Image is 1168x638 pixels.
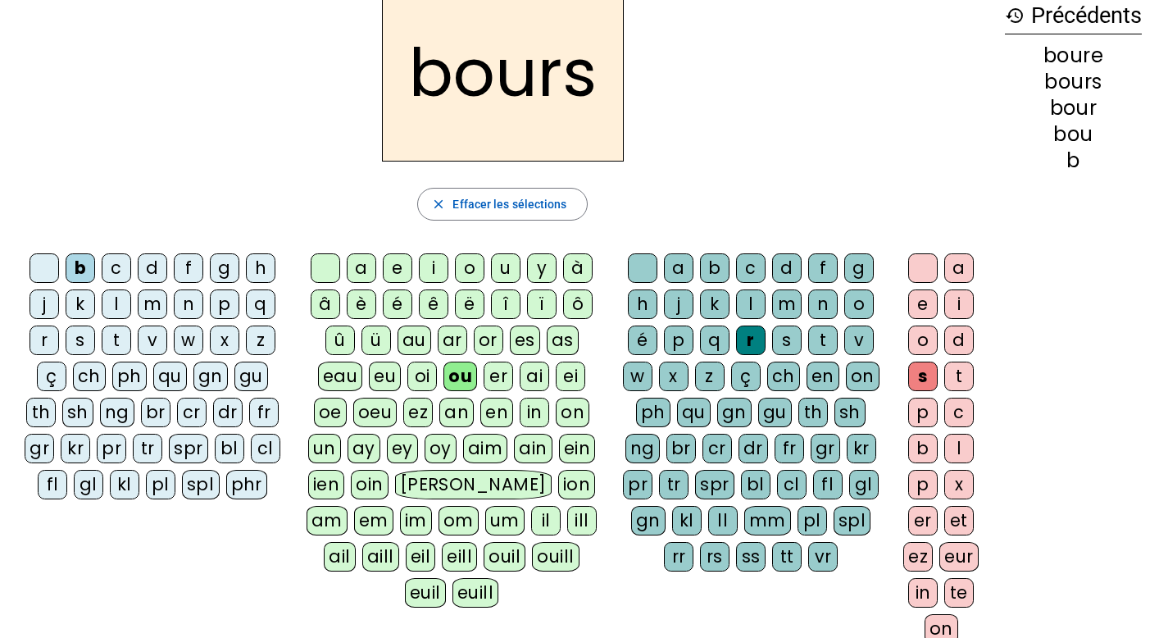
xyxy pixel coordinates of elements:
div: fl [813,470,843,499]
div: in [908,578,938,608]
div: p [908,398,938,427]
div: im [400,506,432,535]
div: h [628,289,657,319]
div: mm [744,506,791,535]
div: p [210,289,239,319]
div: bours [1005,72,1142,92]
div: ouil [484,542,525,572]
div: es [510,326,540,355]
div: ng [625,434,660,463]
div: ê [419,289,448,319]
div: oe [314,398,347,427]
div: ss [736,542,766,572]
span: Effacer les sélections [452,194,566,214]
div: cr [702,434,732,463]
div: vr [808,542,838,572]
div: q [700,326,729,355]
div: o [455,253,484,283]
div: ç [731,362,761,391]
div: tr [659,470,689,499]
div: y [527,253,557,283]
div: fl [38,470,67,499]
div: eau [318,362,363,391]
div: am [307,506,348,535]
div: l [736,289,766,319]
div: b [700,253,729,283]
div: ei [556,362,585,391]
div: aim [463,434,508,463]
div: b [66,253,95,283]
button: Effacer les sélections [417,188,587,221]
div: v [844,326,874,355]
div: t [102,326,131,355]
div: rr [664,542,693,572]
div: rs [700,542,729,572]
div: ph [636,398,670,427]
div: bl [741,470,770,499]
div: euil [405,578,446,608]
div: br [141,398,170,427]
div: te [944,578,974,608]
div: qu [153,362,187,391]
div: ng [100,398,134,427]
div: h [246,253,275,283]
div: d [772,253,802,283]
div: i [419,253,448,283]
div: è [347,289,376,319]
div: spr [695,470,734,499]
div: a [944,253,974,283]
div: t [808,326,838,355]
div: ien [308,470,345,499]
div: ch [73,362,106,391]
div: um [485,506,525,535]
div: cr [177,398,207,427]
div: gl [74,470,103,499]
div: kr [847,434,876,463]
div: î [491,289,520,319]
div: gn [631,506,666,535]
div: gu [234,362,268,391]
div: fr [249,398,279,427]
div: pr [623,470,652,499]
div: bour [1005,98,1142,118]
div: z [246,326,275,355]
div: gr [811,434,840,463]
div: om [439,506,479,535]
div: ein [559,434,596,463]
div: ai [520,362,549,391]
div: er [908,506,938,535]
div: w [174,326,203,355]
div: oy [425,434,457,463]
div: er [484,362,513,391]
div: ill [567,506,597,535]
div: e [383,253,412,283]
div: fr [775,434,804,463]
div: j [664,289,693,319]
div: cl [251,434,280,463]
div: br [666,434,696,463]
div: ail [324,542,356,572]
div: eill [442,542,477,572]
div: e [908,289,938,319]
div: w [623,362,652,391]
div: th [26,398,56,427]
div: spl [834,506,871,535]
div: on [556,398,589,427]
div: ouill [532,542,579,572]
div: ll [708,506,738,535]
div: é [628,326,657,355]
div: em [354,506,393,535]
div: m [138,289,167,319]
div: g [844,253,874,283]
div: tt [772,542,802,572]
div: k [66,289,95,319]
div: ion [558,470,596,499]
div: ay [348,434,380,463]
div: kl [110,470,139,499]
div: phr [226,470,268,499]
div: bl [215,434,244,463]
div: oeu [353,398,398,427]
div: o [844,289,874,319]
div: cl [777,470,807,499]
div: aill [362,542,399,572]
